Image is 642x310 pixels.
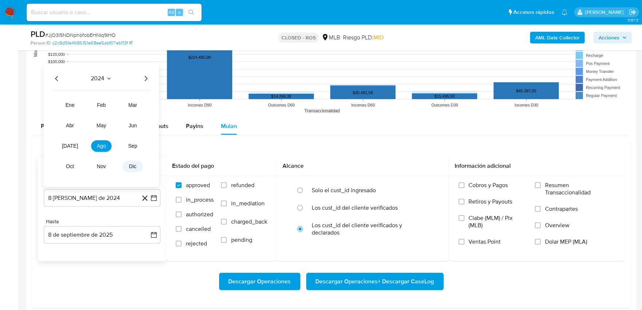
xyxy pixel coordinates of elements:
span: # JjO3I5NDNphbfobEHNIq9IHO [45,31,116,39]
a: Salir [629,8,637,16]
span: MID [373,33,384,42]
div: MLB [322,34,340,42]
span: 3.157.3 [627,17,638,23]
p: CLOSED - ROS [279,32,319,43]
button: Acciones [594,32,632,43]
input: Buscar usuario o caso... [27,8,202,17]
button: AML Data Collector [530,32,585,43]
span: Accesos rápidos [513,8,554,16]
a: Notificaciones [561,9,568,15]
a: c2c9d5fa4686151e68ee5abf07eb113f [52,40,132,46]
p: sandra.chabay@mercadolibre.com [585,9,626,16]
span: Riesgo PLD: [343,34,384,42]
span: Acciones [599,32,619,43]
span: Alt [168,9,174,16]
b: Person ID [31,40,51,46]
b: AML Data Collector [535,32,580,43]
b: PLD [31,28,45,40]
span: s [178,9,180,16]
button: search-icon [184,7,199,18]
